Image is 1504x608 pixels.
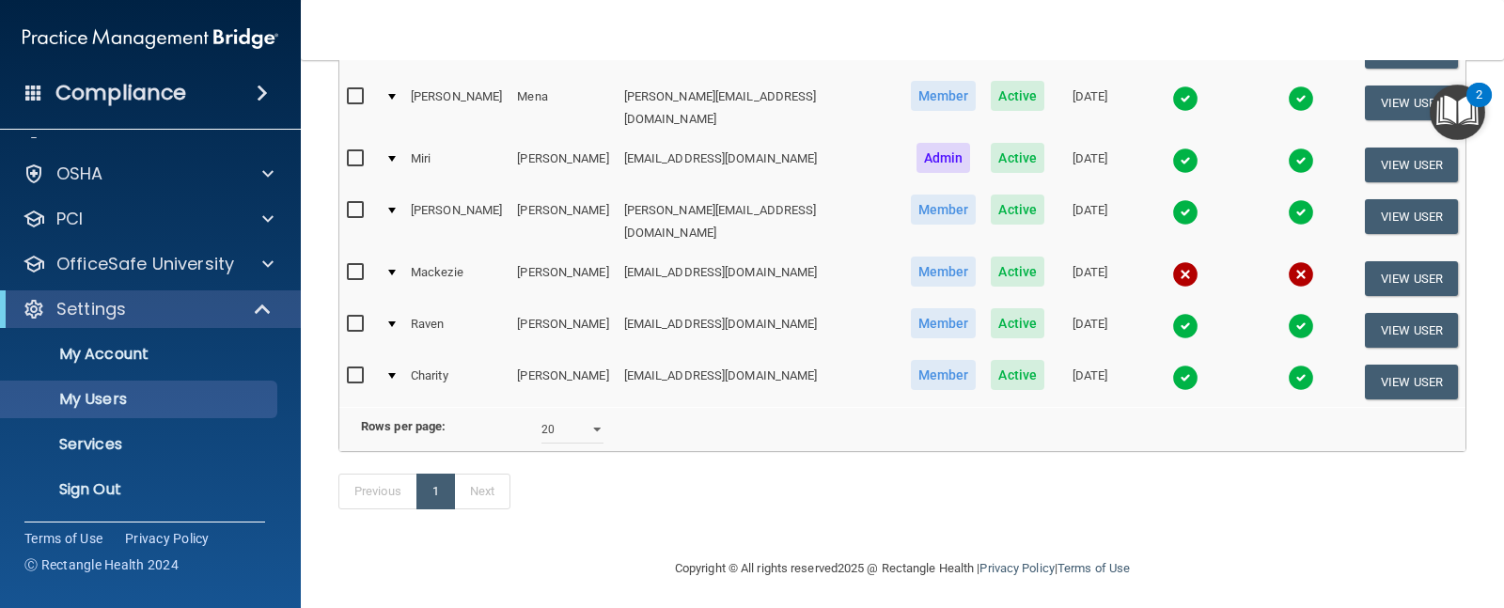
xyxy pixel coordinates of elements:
[911,360,977,390] span: Member
[1288,365,1314,391] img: tick.e7d51cea.svg
[617,191,903,253] td: [PERSON_NAME][EMAIL_ADDRESS][DOMAIN_NAME]
[991,308,1044,338] span: Active
[1172,86,1198,112] img: tick.e7d51cea.svg
[403,356,509,407] td: Charity
[1172,365,1198,391] img: tick.e7d51cea.svg
[991,360,1044,390] span: Active
[12,435,269,454] p: Services
[1172,199,1198,226] img: tick.e7d51cea.svg
[1365,261,1458,296] button: View User
[23,20,278,57] img: PMB logo
[338,474,417,509] a: Previous
[403,139,509,191] td: Miri
[1365,148,1458,182] button: View User
[12,345,269,364] p: My Account
[1365,86,1458,120] button: View User
[1288,86,1314,112] img: tick.e7d51cea.svg
[1052,139,1128,191] td: [DATE]
[509,356,616,407] td: [PERSON_NAME]
[23,298,273,320] a: Settings
[1172,148,1198,174] img: tick.e7d51cea.svg
[617,139,903,191] td: [EMAIL_ADDRESS][DOMAIN_NAME]
[991,257,1044,287] span: Active
[403,77,509,139] td: [PERSON_NAME]
[1288,148,1314,174] img: tick.e7d51cea.svg
[991,195,1044,225] span: Active
[1052,253,1128,304] td: [DATE]
[1476,95,1482,119] div: 2
[55,80,186,106] h4: Compliance
[911,308,977,338] span: Member
[23,208,274,230] a: PCI
[56,163,103,185] p: OSHA
[361,419,446,433] b: Rows per page:
[56,253,234,275] p: OfficeSafe University
[617,77,903,139] td: [PERSON_NAME][EMAIL_ADDRESS][DOMAIN_NAME]
[56,298,126,320] p: Settings
[403,191,509,253] td: [PERSON_NAME]
[991,143,1044,173] span: Active
[403,253,509,304] td: Mackezie
[1365,313,1458,348] button: View User
[911,81,977,111] span: Member
[509,139,616,191] td: [PERSON_NAME]
[1365,199,1458,234] button: View User
[1057,561,1130,575] a: Terms of Use
[403,304,509,356] td: Raven
[911,195,977,225] span: Member
[559,538,1245,599] div: Copyright © All rights reserved 2025 @ Rectangle Health | |
[23,253,274,275] a: OfficeSafe University
[24,529,102,548] a: Terms of Use
[23,163,274,185] a: OSHA
[509,304,616,356] td: [PERSON_NAME]
[991,81,1044,111] span: Active
[509,191,616,253] td: [PERSON_NAME]
[1052,356,1128,407] td: [DATE]
[916,143,971,173] span: Admin
[1288,313,1314,339] img: tick.e7d51cea.svg
[1052,304,1128,356] td: [DATE]
[454,474,510,509] a: Next
[56,208,83,230] p: PCI
[1288,261,1314,288] img: cross.ca9f0e7f.svg
[979,561,1054,575] a: Privacy Policy
[1052,77,1128,139] td: [DATE]
[911,257,977,287] span: Member
[24,555,179,574] span: Ⓒ Rectangle Health 2024
[1430,85,1485,140] button: Open Resource Center, 2 new notifications
[12,390,269,409] p: My Users
[509,253,616,304] td: [PERSON_NAME]
[1052,191,1128,253] td: [DATE]
[1172,261,1198,288] img: cross.ca9f0e7f.svg
[1172,313,1198,339] img: tick.e7d51cea.svg
[617,253,903,304] td: [EMAIL_ADDRESS][DOMAIN_NAME]
[416,474,455,509] a: 1
[125,529,210,548] a: Privacy Policy
[509,77,616,139] td: Mena
[617,304,903,356] td: [EMAIL_ADDRESS][DOMAIN_NAME]
[1288,199,1314,226] img: tick.e7d51cea.svg
[1365,365,1458,399] button: View User
[1180,476,1481,551] iframe: Drift Widget Chat Controller
[617,356,903,407] td: [EMAIL_ADDRESS][DOMAIN_NAME]
[12,480,269,499] p: Sign Out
